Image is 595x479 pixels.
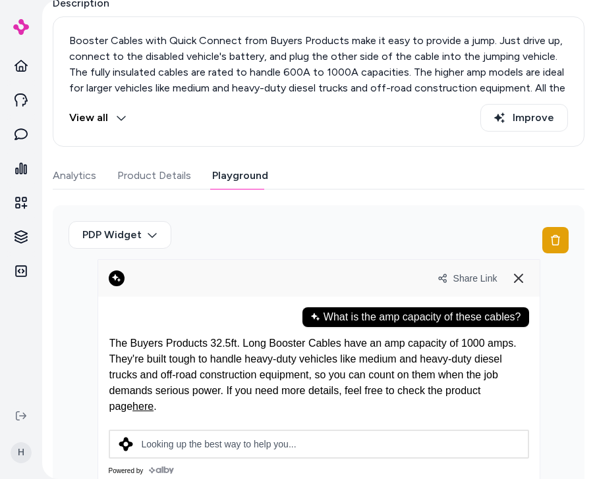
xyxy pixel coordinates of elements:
button: Analytics [53,163,96,189]
button: View all [69,104,127,132]
span: PDP Widget [82,227,142,243]
button: Playground [212,163,268,189]
span: H [11,442,32,463]
button: Product Details [117,163,191,189]
button: Improve [480,104,568,132]
p: Booster Cables with Quick Connect from Buyers Products make it easy to provide a jump. Just drive... [69,33,568,143]
button: H [8,432,34,474]
img: alby Logo [13,19,29,35]
button: PDP Widget [69,221,171,249]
